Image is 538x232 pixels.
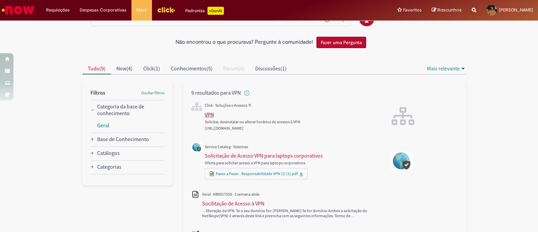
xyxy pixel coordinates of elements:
p: +GenAi [207,7,224,15]
button: Fazer uma Pergunta [316,37,366,48]
div: Padroniza [185,7,224,15]
span: Favoritos [403,7,422,13]
span: More [137,7,147,13]
img: ServiceNow [1,3,35,17]
span: Requisições [46,7,70,13]
a: Rascunhos [432,7,462,13]
h2: Não encontrou o que procurava? Pergunte à comunidade! [176,39,313,45]
img: click_logo_yellow_360x200.png [157,5,175,15]
span: [PERSON_NAME] [499,7,533,13]
span: Despesas Corporativas [80,7,126,13]
span: Rascunhos [437,7,462,13]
